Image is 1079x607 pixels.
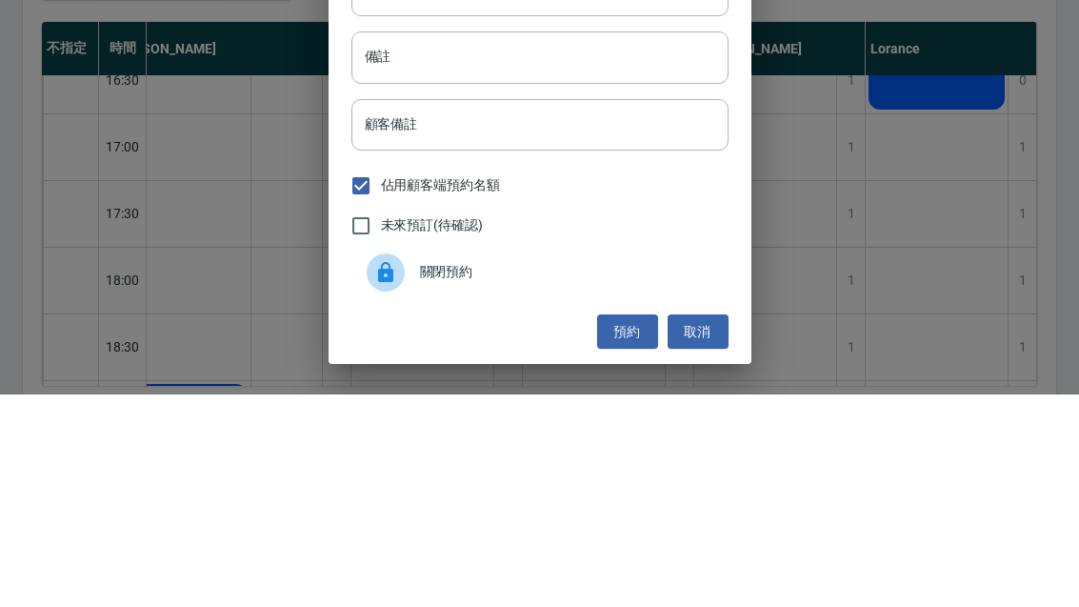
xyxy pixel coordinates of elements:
div: 關閉預約 [351,458,729,512]
span: 關閉預約 [420,475,713,495]
div: 30分鐘 [351,177,729,229]
label: 顧客電話 [365,35,411,50]
span: 未來預訂(待確認) [381,428,484,448]
button: 預約 [597,527,658,562]
span: 佔用顧客端預約名額 [381,388,501,408]
button: 取消 [668,527,729,562]
label: 服務時長 [365,169,405,183]
label: 顧客姓名 [365,102,411,116]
